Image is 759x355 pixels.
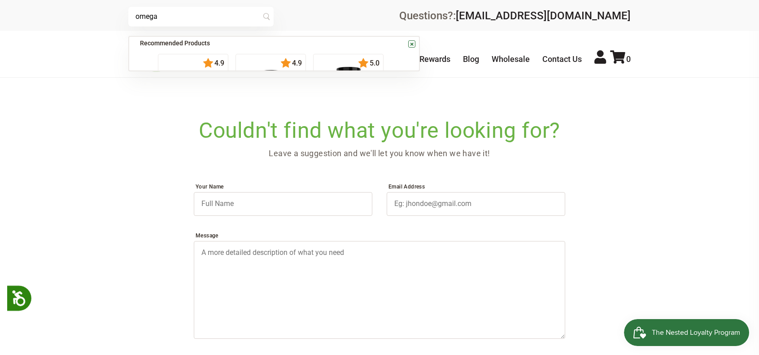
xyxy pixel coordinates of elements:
[463,54,479,64] a: Blog
[387,181,565,192] label: Email Address
[128,147,631,160] p: Leave a suggestion and we'll let you know when we have it!
[369,59,379,67] span: 5.0
[194,181,372,192] label: Your Name
[140,39,210,47] span: Recommended Products
[194,192,372,215] input: Full Name
[317,66,380,129] img: 1_edfe67ed-9f0f-4eb3-a1ff-0a9febdc2b11_x140.png
[280,58,291,69] img: star.svg
[492,54,530,64] a: Wholesale
[624,319,750,346] iframe: Button to open loyalty program pop-up
[203,58,214,69] img: star.svg
[626,54,631,64] span: 0
[456,9,631,22] a: [EMAIL_ADDRESS][DOMAIN_NAME]
[128,121,631,140] h2: Couldn't find what you're looking for?
[358,58,369,69] img: star.svg
[166,66,221,129] img: imgpsh_fullsize_anim_-_2025-02-26T222351.371_x140.png
[194,230,565,241] label: Message
[247,66,295,129] img: NN_LUNA_US_60_front_1_x140.png
[542,54,582,64] a: Contact Us
[214,59,224,67] span: 4.9
[399,10,631,21] div: Questions?:
[610,54,631,64] a: 0
[387,192,565,215] input: Eg: jhondoe@gmail.com
[392,54,450,64] a: Nested Rewards
[291,59,302,67] span: 4.9
[128,7,274,26] input: Try "Sleeping"
[408,40,415,48] a: ×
